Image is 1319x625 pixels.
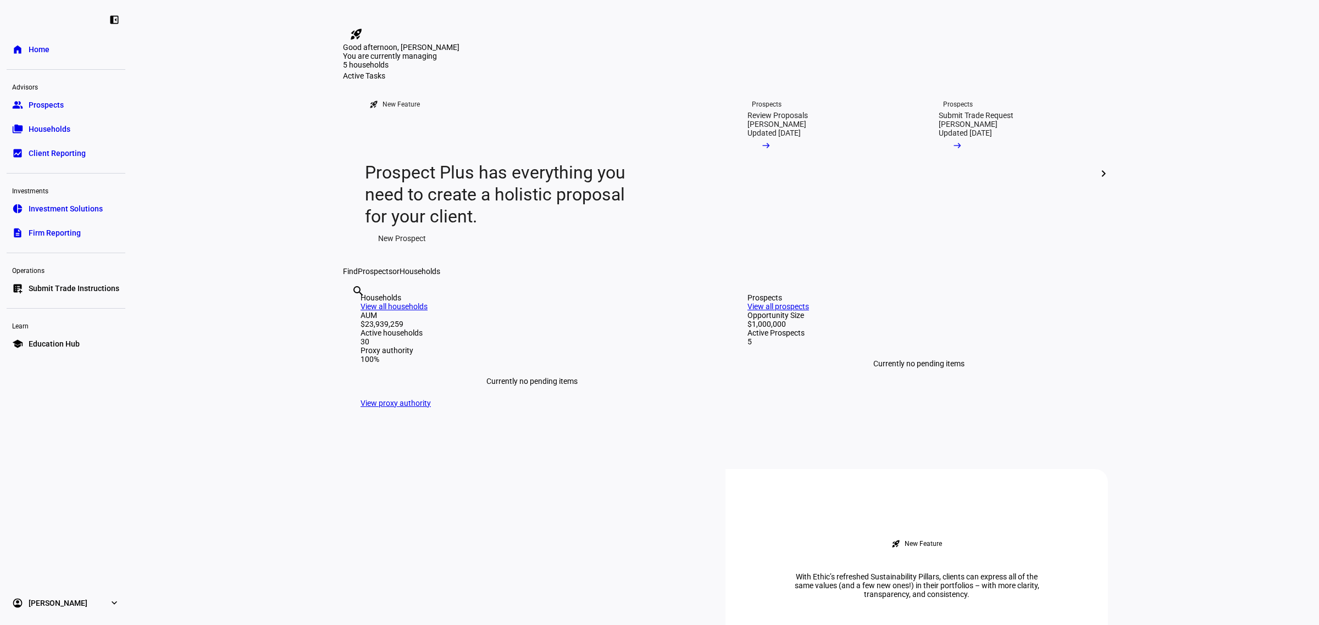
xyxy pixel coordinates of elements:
div: 5 households [343,60,453,71]
div: Currently no pending items [747,346,1090,381]
eth-mat-symbol: group [12,99,23,110]
input: Enter name of prospect or household [352,299,354,312]
div: [PERSON_NAME] [747,120,806,129]
span: Households [400,267,440,276]
a: ProspectsSubmit Trade Request[PERSON_NAME]Updated [DATE] [921,80,1104,267]
div: Learn [7,317,125,333]
eth-mat-symbol: folder_copy [12,124,23,135]
mat-icon: search [352,284,365,298]
div: Prospects [943,100,973,109]
button: New Prospect [365,227,439,249]
span: Firm Reporting [29,227,81,238]
a: View all households [361,302,428,311]
div: Currently no pending items [361,364,703,399]
span: Client Reporting [29,148,86,159]
span: Education Hub [29,338,80,349]
span: Prospects [358,267,392,276]
div: New Feature [383,100,420,109]
eth-mat-symbol: school [12,338,23,349]
div: New Feature [905,539,942,548]
a: homeHome [7,38,125,60]
a: View all prospects [747,302,809,311]
span: New Prospect [378,227,426,249]
a: groupProspects [7,94,125,116]
eth-mat-symbol: description [12,227,23,238]
div: [PERSON_NAME] [939,120,997,129]
div: Opportunity Size [747,311,1090,320]
div: Operations [7,262,125,277]
div: Good afternoon, [PERSON_NAME] [343,43,1108,52]
eth-mat-symbol: pie_chart [12,203,23,214]
div: Updated [DATE] [747,129,801,137]
div: 5 [747,337,1090,346]
div: Households [361,293,703,302]
div: With Ethic’s refreshed Sustainability Pillars, clients can express all of the same values (and a ... [779,572,1054,599]
div: Active Prospects [747,328,1090,337]
eth-mat-symbol: left_panel_close [109,14,120,25]
div: AUM [361,311,703,320]
span: Home [29,44,49,55]
div: $23,939,259 [361,320,703,328]
a: View proxy authority [361,399,431,408]
span: Households [29,124,70,135]
span: Submit Trade Instructions [29,283,119,294]
div: 30 [361,337,703,346]
span: [PERSON_NAME] [29,598,87,609]
div: $1,000,000 [747,320,1090,328]
mat-icon: arrow_right_alt [761,140,772,151]
eth-mat-symbol: home [12,44,23,55]
eth-mat-symbol: expand_more [109,598,120,609]
eth-mat-symbol: bid_landscape [12,148,23,159]
div: Proxy authority [361,346,703,355]
eth-mat-symbol: list_alt_add [12,283,23,294]
mat-icon: rocket_launch [369,100,378,109]
a: bid_landscapeClient Reporting [7,142,125,164]
mat-icon: chevron_right [1097,167,1110,180]
div: Advisors [7,79,125,94]
div: Updated [DATE] [939,129,992,137]
span: Prospects [29,99,64,110]
a: folder_copyHouseholds [7,118,125,140]
mat-icon: rocket_launch [891,539,900,548]
div: Review Proposals [747,111,808,120]
a: descriptionFirm Reporting [7,222,125,244]
div: Prospects [747,293,1090,302]
a: pie_chartInvestment Solutions [7,198,125,220]
span: You are currently managing [343,52,437,60]
mat-icon: rocket_launch [350,27,363,41]
div: 100% [361,355,703,364]
div: Prospect Plus has everything you need to create a holistic proposal for your client. [365,161,636,227]
div: Active households [361,328,703,337]
div: Active Tasks [343,71,1108,80]
eth-mat-symbol: account_circle [12,598,23,609]
div: Find or [343,267,1108,276]
div: Submit Trade Request [939,111,1013,120]
span: Investment Solutions [29,203,103,214]
mat-icon: arrow_right_alt [952,140,963,151]
a: ProspectsReview Proposals[PERSON_NAME]Updated [DATE] [730,80,912,267]
div: Prospects [752,100,782,109]
div: Investments [7,182,125,198]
